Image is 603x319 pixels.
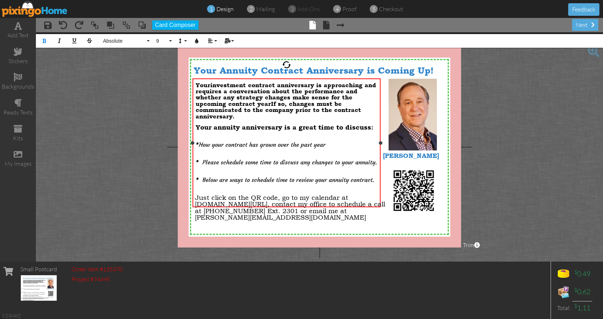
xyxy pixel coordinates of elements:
[67,34,81,48] button: Underline (Ctrl+U)
[175,34,188,48] button: Line Height
[216,5,234,13] span: design
[574,287,577,293] sup: $
[555,301,572,315] td: Total:
[152,20,198,30] button: Card Composer
[71,265,122,273] div: Order item #135370
[37,34,51,48] button: Bold (Ctrl+B)
[298,5,320,13] span: add-ons
[21,275,57,301] img: 135341-1-1756926894889-cb6e929cbbec5f17-qa.jpg
[210,5,213,13] span: 1
[379,5,403,13] span: checkout
[342,5,356,13] span: proof
[52,34,66,48] button: Italic (Ctrl+I)
[568,3,599,16] button: Feedback
[572,19,598,31] div: next
[463,241,480,249] span: Trim
[194,65,434,76] span: Your Annuity Contract Anniversary is Coming Up!
[574,302,577,309] sup: $
[556,267,571,281] img: points-icon.png
[20,265,57,273] div: Small Postcard
[572,283,592,301] td: 0.62
[202,176,374,183] span: Below are ways to schedule time to review your annuity contract.
[2,312,20,319] div: 2.2.0-462
[153,34,173,48] button: 9
[102,38,145,44] span: Absolute
[336,5,339,13] span: 4
[155,38,168,44] span: 9
[202,158,377,165] span: Please schedule some time to discuss any changes to your annuity.
[207,81,210,88] span: r
[196,81,376,119] span: You investment contract anniversary is approaching and requires a conversation about the performa...
[372,5,375,13] span: 5
[383,151,439,159] span: [PERSON_NAME]
[572,301,592,315] td: 1.11
[222,34,235,48] button: Mail Merge
[256,5,275,13] span: mailing
[389,166,438,215] img: 20250811-193236-ef9ef3d95581-original.png
[83,34,96,48] button: Strikethrough (Ctrl+S)
[572,265,592,283] td: 0.49
[99,34,151,48] button: Absolute
[574,269,577,275] sup: $
[190,34,204,48] button: Colors
[195,193,385,221] span: Just click on the QR code, go to my calendar at [DOMAIN_NAME][URL], contact my office to schedule...
[205,34,219,48] button: Align
[71,275,122,283] div: Project #74495
[2,1,68,17] img: pixingo logo
[556,285,571,299] img: expense-icon.png
[388,78,437,151] img: 20250813-155620-1a039d16931d-1000.jpg
[196,123,373,131] span: Your annuity anniversary is a great time to discuss:
[249,5,253,13] span: 2
[196,141,326,148] span: How your contract has grown over the past year
[196,100,361,119] span: If so, changes must be communicated to the company prior to the contract anniversary.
